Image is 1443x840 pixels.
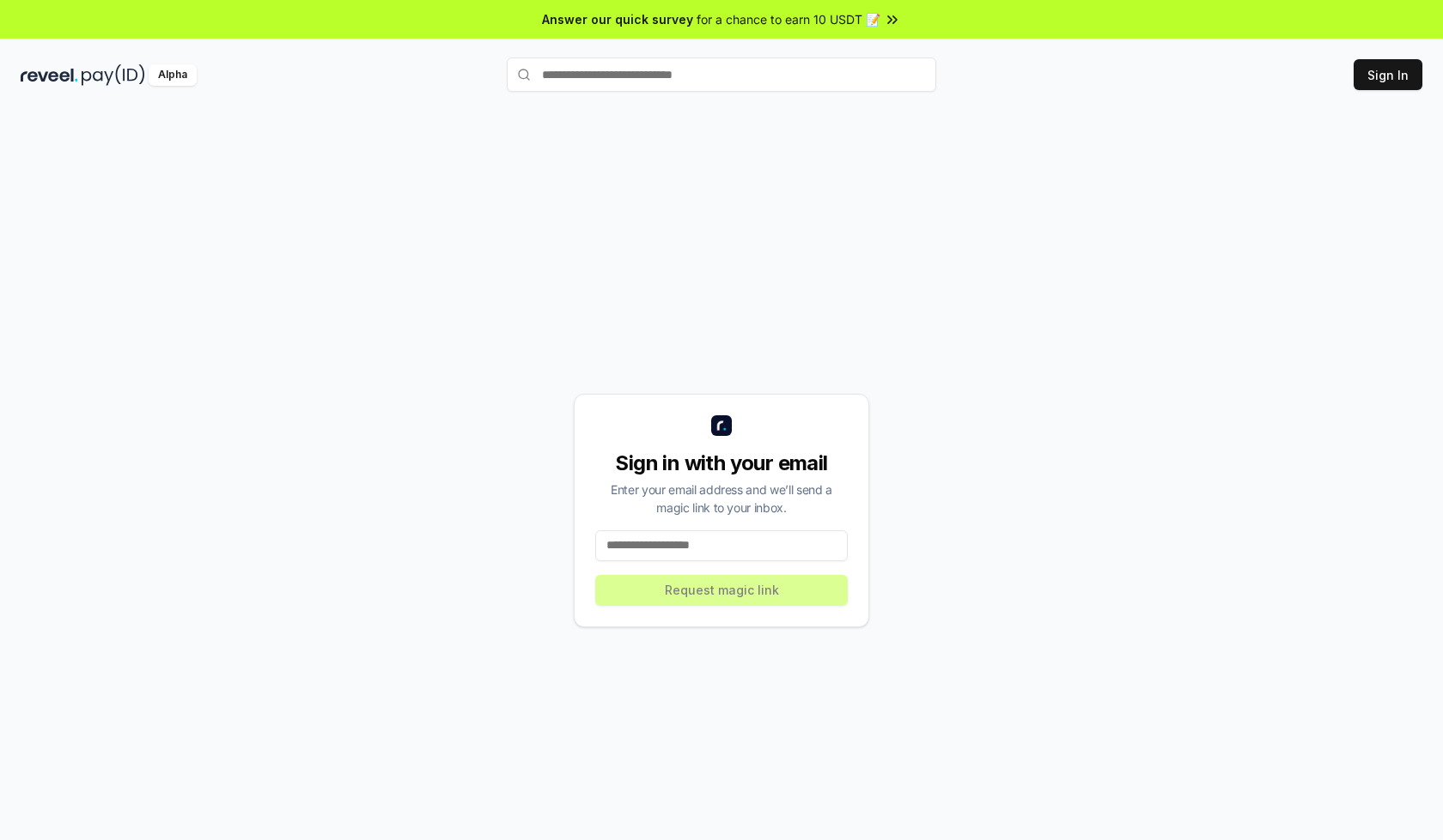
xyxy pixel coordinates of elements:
[542,10,693,28] span: Answer our quick survey
[711,415,732,436] img: logo_small
[149,64,197,86] div: Alpha
[595,450,848,477] div: Sign in with your email
[595,480,848,517] div: Enter your email address and we’ll send a magic link to your inbox.
[697,10,880,28] span: for a chance to earn 10 USDT 📝
[1354,59,1422,90] button: Sign In
[21,64,78,86] img: reveel_dark
[82,64,145,86] img: pay_id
